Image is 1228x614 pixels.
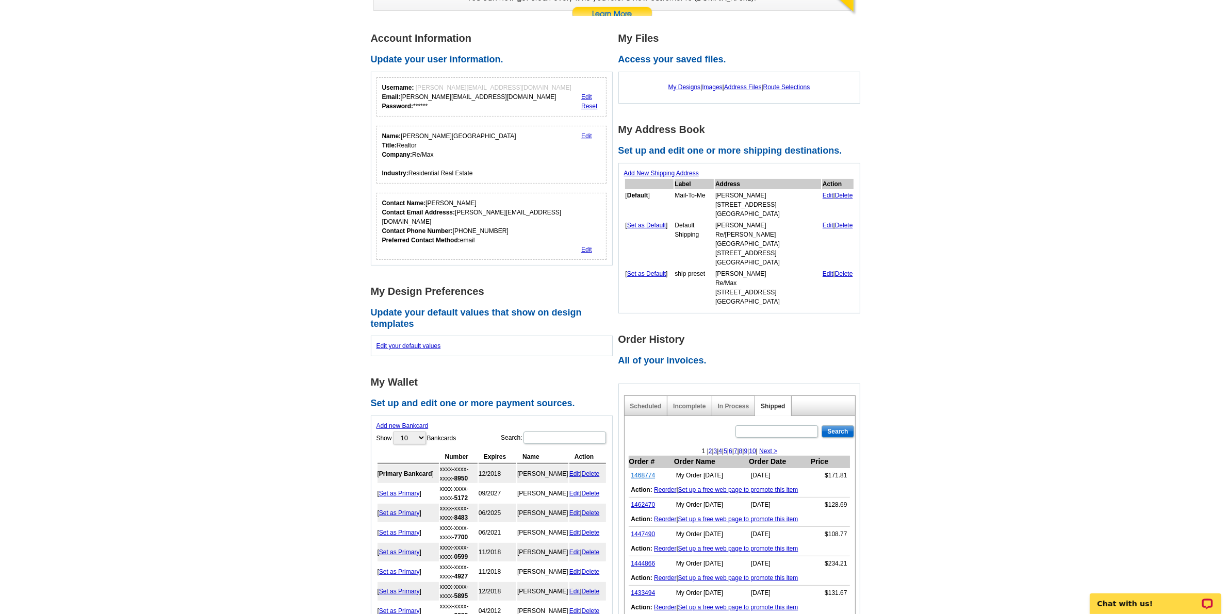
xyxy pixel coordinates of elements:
a: Delete [835,192,853,199]
b: Action: [631,574,652,582]
td: [ ] [625,190,674,219]
a: Edit [569,568,580,575]
div: Your personal details. [376,126,607,184]
th: Number [440,451,478,463]
label: Show Bankcards [376,430,456,445]
a: Edit [569,529,580,536]
input: Search: [523,432,606,444]
strong: Contact Email Addresss: [382,209,455,216]
h1: My Design Preferences [371,286,618,297]
td: $171.81 [810,468,850,483]
a: 5 [724,447,727,455]
strong: 5172 [454,494,468,502]
a: Images [702,84,722,91]
td: [ ] [378,504,439,522]
a: Edit [569,588,580,595]
b: Action: [631,486,652,493]
strong: 8483 [454,514,468,521]
a: Edit [823,192,833,199]
h2: Access your saved files. [618,54,866,65]
td: [PERSON_NAME] [517,504,568,522]
td: 11/2018 [479,562,516,581]
td: [ ] [378,543,439,561]
td: | [569,464,606,483]
a: Delete [835,270,853,277]
td: [ ] [378,484,439,503]
td: $131.67 [810,586,850,601]
strong: Password: [382,103,414,110]
td: [DATE] [748,556,810,571]
a: Set up a free web page to promote this item [678,516,798,523]
strong: 7700 [454,534,468,541]
div: | | | [624,77,855,97]
a: In Process [718,403,749,410]
select: ShowBankcards [393,432,426,444]
a: 10 [749,447,756,455]
a: Edit [581,93,592,101]
a: Set up a free web page to promote this item [678,545,798,552]
a: Learn More [571,7,653,22]
a: Set up a free web page to promote this item [678,574,798,582]
td: [PERSON_NAME] Re/[PERSON_NAME][GEOGRAPHIC_DATA] [STREET_ADDRESS] [GEOGRAPHIC_DATA] [715,220,821,268]
td: [PERSON_NAME] [517,484,568,503]
a: Scheduled [630,403,662,410]
td: [DATE] [748,527,810,542]
td: [PERSON_NAME] Re/Max [STREET_ADDRESS] [GEOGRAPHIC_DATA] [715,269,821,307]
a: Edit [823,222,833,229]
a: Delete [835,222,853,229]
div: [PERSON_NAME] [PERSON_NAME][EMAIL_ADDRESS][DOMAIN_NAME] [PHONE_NUMBER] email [382,198,601,245]
th: Name [517,451,568,463]
td: $108.77 [810,527,850,542]
a: 1444866 [631,560,656,567]
a: Edit [569,509,580,517]
td: [ ] [378,523,439,542]
h1: Account Information [371,33,618,44]
td: xxxx-xxxx-xxxx- [440,543,478,561]
td: | [822,220,854,268]
td: [ ] [625,269,674,307]
td: $128.69 [810,497,850,512]
td: My Order [DATE] [674,527,748,542]
a: My Designs [668,84,701,91]
a: Reorder [654,486,676,493]
td: 09/2027 [479,484,516,503]
h2: Set up and edit one or more payment sources. [371,398,618,409]
strong: Name: [382,132,401,140]
td: [PERSON_NAME] [517,523,568,542]
th: Label [675,179,714,189]
td: | [569,543,606,561]
a: Delete [582,470,600,477]
a: Set up a free web page to promote this item [678,604,798,611]
a: Set up a free web page to promote this item [678,486,798,493]
a: Delete [582,549,600,556]
a: 4 [719,447,723,455]
a: 7 [734,447,738,455]
a: Set as Primary [379,568,420,575]
strong: 8950 [454,475,468,482]
input: Search [822,425,854,438]
td: xxxx-xxxx-xxxx- [440,562,478,581]
td: [ ] [625,220,674,268]
td: ship preset [675,269,714,307]
a: Edit [569,470,580,477]
a: Delete [582,509,600,517]
label: Search: [501,430,607,445]
th: Expires [479,451,516,463]
td: | [569,523,606,542]
div: Your login information. [376,77,607,117]
a: Edit [569,549,580,556]
h2: Set up and edit one or more shipping destinations. [618,145,866,157]
a: Delete [582,568,600,575]
td: | [569,582,606,601]
a: Edit your default values [376,342,441,350]
a: 8 [739,447,743,455]
b: Primary Bankcard [379,470,432,477]
a: Incomplete [673,403,706,410]
td: [DATE] [748,468,810,483]
a: Edit [823,270,833,277]
a: Set as Primary [379,490,420,497]
a: Add New Shipping Address [624,170,699,177]
td: Default Shipping [675,220,714,268]
strong: Email: [382,93,401,101]
a: Delete [582,588,600,595]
